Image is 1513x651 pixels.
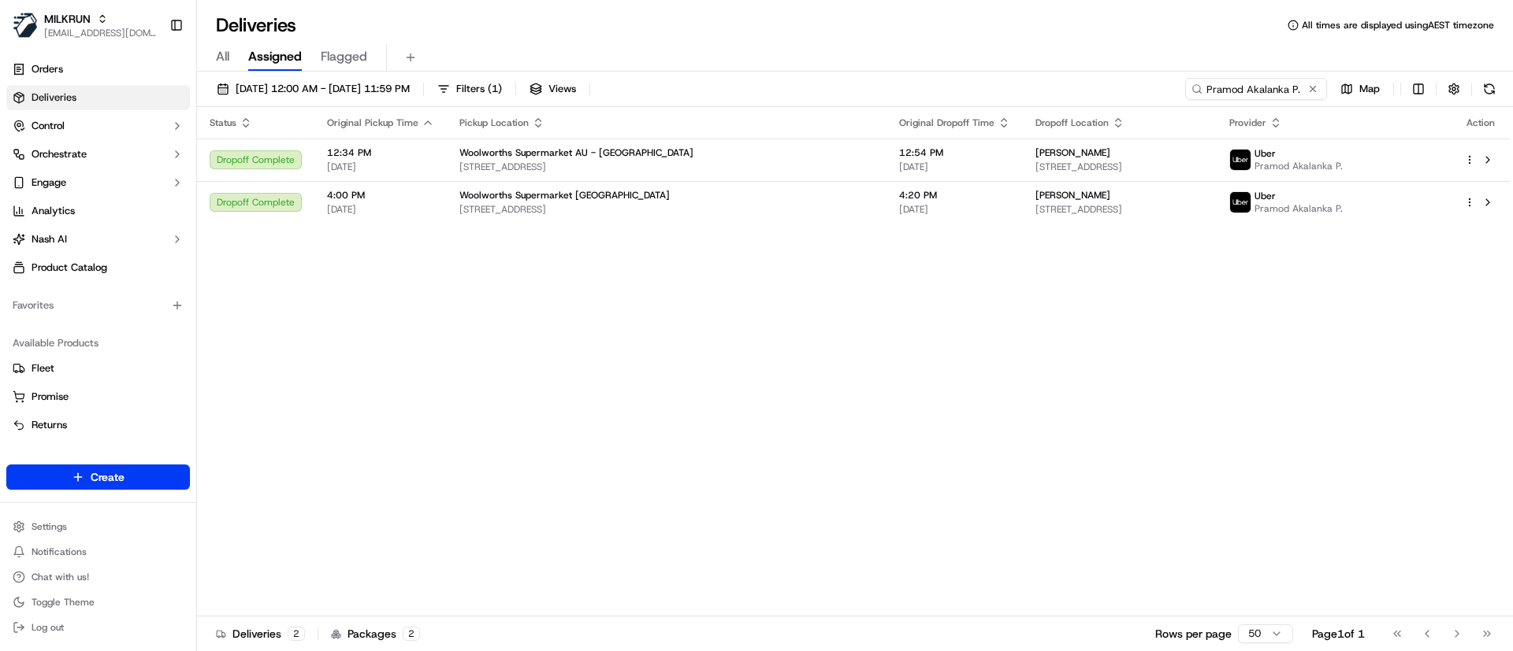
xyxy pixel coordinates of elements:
span: Fleet [32,361,54,375]
div: Packages [331,626,420,642]
span: Views [548,82,576,96]
span: [PERSON_NAME] [1035,189,1110,202]
span: All [216,47,229,66]
span: Woolworths Supermarket AU - [GEOGRAPHIC_DATA] [459,146,693,159]
button: Toggle Theme [6,591,190,613]
button: MILKRUN [44,11,91,27]
button: Nash AI [6,227,190,252]
span: ( 1 ) [488,82,502,96]
span: Deliveries [32,91,76,105]
span: Orchestrate [32,147,87,161]
span: Original Dropoff Time [899,117,994,129]
span: 4:00 PM [327,189,434,202]
span: 12:54 PM [899,146,1010,159]
span: 12:34 PM [327,146,434,159]
img: uber-new-logo.jpeg [1230,192,1251,213]
span: [DATE] [899,161,1010,173]
a: Returns [13,418,184,432]
span: Pickup Location [459,117,529,129]
button: Log out [6,616,190,638]
span: Toggle Theme [32,596,95,608]
button: Promise [6,384,190,409]
span: Notifications [32,546,87,558]
span: [STREET_ADDRESS] [459,203,874,216]
span: [PERSON_NAME] [1035,146,1110,159]
span: Dropoff Location [1035,117,1109,129]
button: Notifications [6,541,190,563]
span: Status [210,117,236,129]
span: [DATE] [327,161,434,173]
button: Chat with us! [6,566,190,588]
span: Provider [1229,117,1266,129]
span: Woolworths Supermarket [GEOGRAPHIC_DATA] [459,189,670,202]
span: 4:20 PM [899,189,1010,202]
a: Orders [6,57,190,82]
a: Promise [13,390,184,404]
a: Deliveries [6,85,190,110]
p: Rows per page [1155,626,1232,642]
h1: Deliveries [216,13,296,38]
span: [DATE] [327,203,434,216]
a: Analytics [6,198,190,224]
span: Returns [32,418,67,432]
button: Create [6,464,190,490]
span: [STREET_ADDRESS] [1035,161,1204,173]
span: Control [32,119,65,133]
div: Action [1464,117,1497,129]
span: Promise [32,390,69,404]
button: MILKRUNMILKRUN[EMAIL_ADDRESS][DOMAIN_NAME] [6,6,163,44]
button: Refresh [1478,78,1500,100]
span: All times are displayed using AEST timezone [1302,19,1494,31]
span: [DATE] [899,203,1010,216]
span: [STREET_ADDRESS] [1035,203,1204,216]
span: Nash AI [32,232,67,246]
span: Product Catalog [32,261,107,275]
div: Available Products [6,331,190,356]
div: Deliveries [216,626,305,642]
img: uber-new-logo.jpeg [1230,150,1251,170]
div: Favorites [6,293,190,318]
button: Views [522,78,583,100]
span: Create [91,469,125,485]
span: Uber [1255,147,1276,160]
span: Chat with us! [32,571,89,583]
div: 2 [288,627,305,641]
span: [STREET_ADDRESS] [459,161,874,173]
span: Assigned [248,47,302,66]
span: [DATE] 12:00 AM - [DATE] 11:59 PM [236,82,410,96]
span: Uber [1255,190,1276,202]
span: Pramod Akalanka P. [1255,202,1343,215]
span: Orders [32,62,63,76]
div: Page 1 of 1 [1312,626,1365,642]
span: Filters [456,82,502,96]
span: Analytics [32,204,75,218]
a: Fleet [13,361,184,375]
span: Pramod Akalanka P. [1255,160,1343,172]
img: MILKRUN [13,13,38,38]
button: Filters(1) [430,78,509,100]
button: Fleet [6,356,190,381]
button: [EMAIL_ADDRESS][DOMAIN_NAME] [44,27,157,39]
button: [DATE] 12:00 AM - [DATE] 11:59 PM [210,78,417,100]
button: Engage [6,170,190,195]
div: 2 [403,627,420,641]
button: Returns [6,412,190,438]
span: Log out [32,621,64,634]
span: Original Pickup Time [327,117,418,129]
span: Engage [32,176,66,190]
button: Orchestrate [6,142,190,167]
button: Settings [6,516,190,538]
span: Map [1359,82,1380,96]
a: Product Catalog [6,255,190,280]
span: Flagged [321,47,367,66]
span: Settings [32,520,67,533]
input: Type to search [1185,78,1327,100]
button: Map [1333,78,1387,100]
button: Control [6,113,190,139]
